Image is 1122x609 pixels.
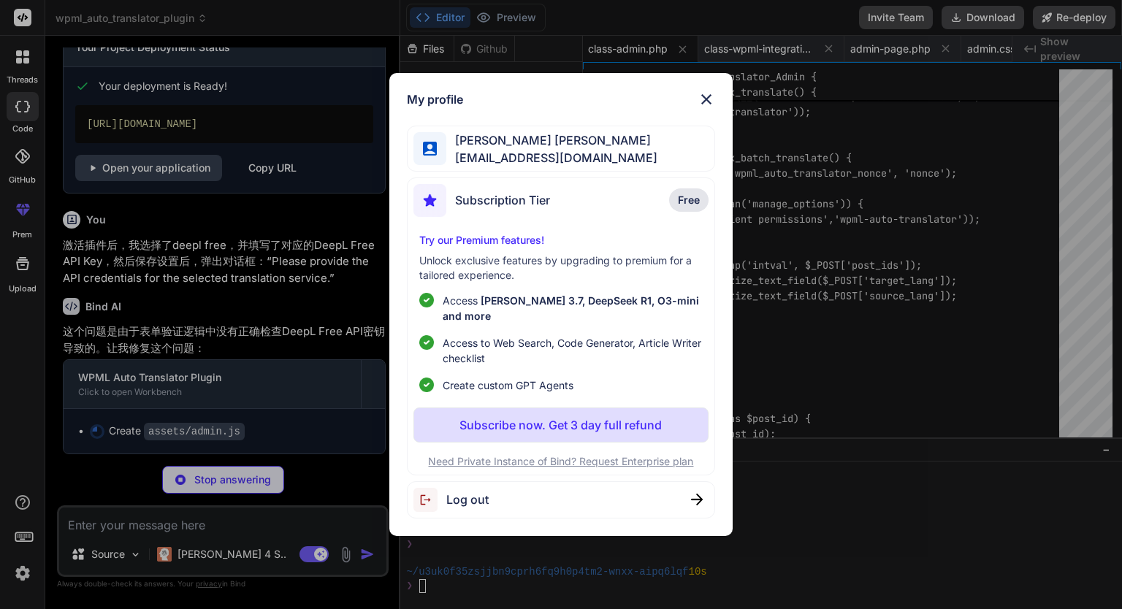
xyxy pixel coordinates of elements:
p: Need Private Instance of Bind? Request Enterprise plan [413,454,708,469]
img: checklist [419,335,434,350]
span: Subscription Tier [455,191,550,209]
span: [PERSON_NAME] 3.7, DeepSeek R1, O3-mini and more [443,294,699,322]
p: Unlock exclusive features by upgrading to premium for a tailored experience. [419,253,702,283]
img: checklist [419,293,434,307]
span: [PERSON_NAME] [PERSON_NAME] [446,131,657,149]
span: [EMAIL_ADDRESS][DOMAIN_NAME] [446,149,657,166]
img: subscription [413,184,446,217]
span: Log out [446,491,489,508]
button: Subscribe now. Get 3 day full refund [413,407,708,443]
img: profile [423,142,437,156]
p: Access [443,293,702,323]
span: Create custom GPT Agents [443,378,573,393]
img: close [691,494,703,505]
img: close [698,91,715,108]
img: logout [413,488,446,512]
p: Try our Premium features! [419,233,702,248]
span: Access to Web Search, Code Generator, Article Writer checklist [443,335,702,366]
span: Free [678,193,700,207]
h1: My profile [407,91,463,108]
img: checklist [419,378,434,392]
p: Subscribe now. Get 3 day full refund [459,416,662,434]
